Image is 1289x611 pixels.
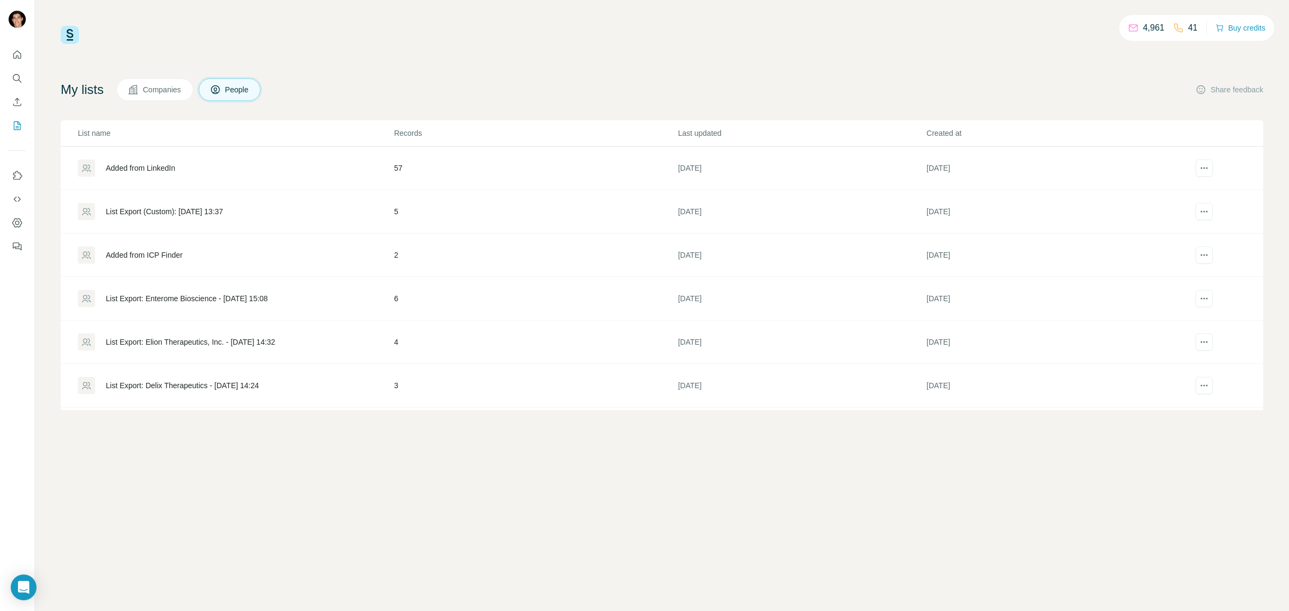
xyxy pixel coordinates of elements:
[78,128,393,139] p: List name
[225,84,250,95] span: People
[9,69,26,88] button: Search
[677,321,926,364] td: [DATE]
[926,408,1175,451] td: [DATE]
[106,206,223,217] div: List Export (Custom): [DATE] 13:37
[106,380,259,391] div: List Export: Delix Therapeutics - [DATE] 14:24
[394,364,678,408] td: 3
[394,234,678,277] td: 2
[926,128,1174,139] p: Created at
[677,190,926,234] td: [DATE]
[1196,377,1213,394] button: actions
[1196,246,1213,264] button: actions
[1215,20,1265,35] button: Buy credits
[1196,290,1213,307] button: actions
[106,163,175,173] div: Added from LinkedIn
[926,190,1175,234] td: [DATE]
[106,250,183,260] div: Added from ICP Finder
[9,11,26,28] img: Avatar
[394,277,678,321] td: 6
[1196,159,1213,177] button: actions
[9,45,26,64] button: Quick start
[394,128,677,139] p: Records
[394,190,678,234] td: 5
[677,408,926,451] td: [DATE]
[11,574,37,600] div: Open Intercom Messenger
[9,92,26,112] button: Enrich CSV
[926,147,1175,190] td: [DATE]
[677,234,926,277] td: [DATE]
[677,147,926,190] td: [DATE]
[9,213,26,232] button: Dashboard
[394,408,678,451] td: 4
[9,166,26,185] button: Use Surfe on LinkedIn
[394,321,678,364] td: 4
[106,337,275,347] div: List Export: Elion Therapeutics, Inc. - [DATE] 14:32
[926,364,1175,408] td: [DATE]
[1188,21,1198,34] p: 41
[1196,333,1213,351] button: actions
[1196,203,1213,220] button: actions
[394,147,678,190] td: 57
[106,293,268,304] div: List Export: Enterome Bioscience - [DATE] 15:08
[9,237,26,256] button: Feedback
[61,81,104,98] h4: My lists
[143,84,182,95] span: Companies
[1143,21,1164,34] p: 4,961
[9,116,26,135] button: My lists
[678,128,925,139] p: Last updated
[926,234,1175,277] td: [DATE]
[677,364,926,408] td: [DATE]
[9,190,26,209] button: Use Surfe API
[926,277,1175,321] td: [DATE]
[1196,84,1263,95] button: Share feedback
[926,321,1175,364] td: [DATE]
[61,26,79,44] img: Surfe Logo
[677,277,926,321] td: [DATE]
